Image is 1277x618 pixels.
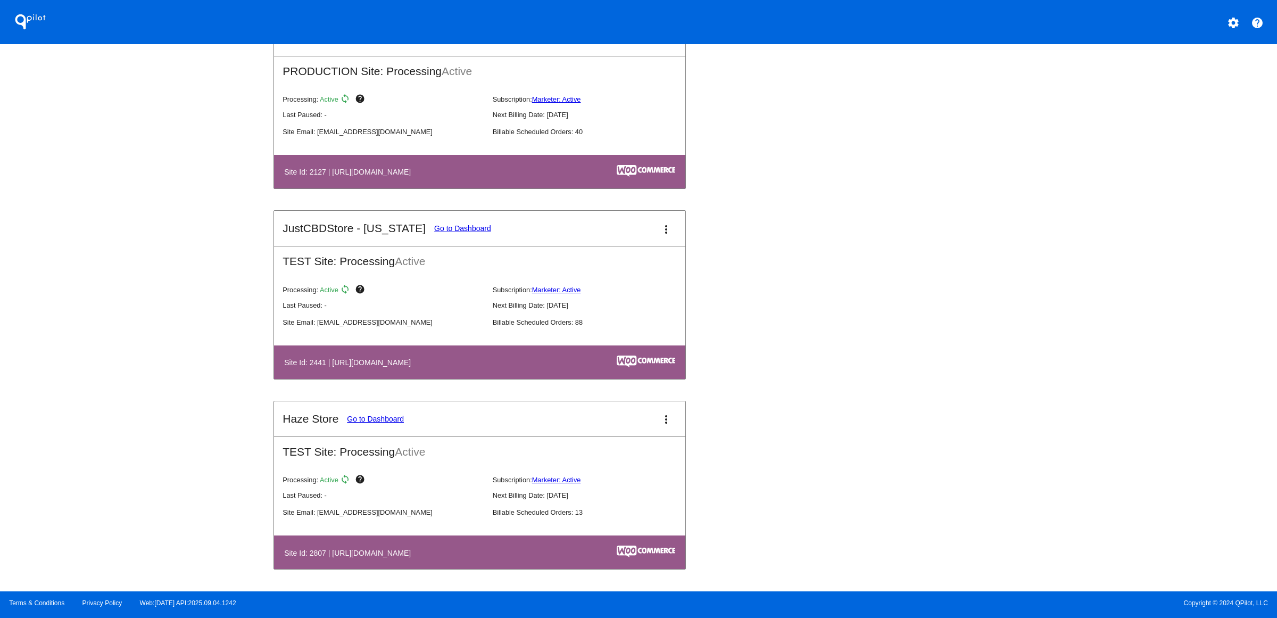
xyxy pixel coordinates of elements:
[347,415,404,423] a: Go to Dashboard
[532,286,581,294] a: Marketer: Active
[442,65,472,77] span: Active
[274,56,685,78] h2: PRODUCTION Site: Processing
[283,111,484,119] p: Last Paused: -
[434,224,491,233] a: Go to Dashboard
[340,284,353,297] mat-icon: sync
[493,476,694,484] p: Subscription:
[274,437,685,458] h2: TEST Site: Processing
[283,128,484,136] p: Site Email: [EMAIL_ADDRESS][DOMAIN_NAME]
[283,301,484,309] p: Last Paused: -
[395,446,425,458] span: Active
[9,11,52,32] h1: QPilot
[1251,17,1264,29] mat-icon: help
[660,223,673,236] mat-icon: more_vert
[493,286,694,294] p: Subscription:
[493,95,694,103] p: Subscription:
[283,508,484,516] p: Site Email: [EMAIL_ADDRESS][DOMAIN_NAME]
[283,94,484,106] p: Processing:
[284,549,416,557] h4: Site Id: 2807 | [URL][DOMAIN_NAME]
[283,222,426,235] h2: JustCBDStore - [US_STATE]
[274,246,685,268] h2: TEST Site: Processing
[355,94,368,106] mat-icon: help
[283,318,484,326] p: Site Email: [EMAIL_ADDRESS][DOMAIN_NAME]
[532,95,581,103] a: Marketer: Active
[340,474,353,487] mat-icon: sync
[82,599,122,607] a: Privacy Policy
[493,301,694,309] p: Next Billing Date: [DATE]
[355,474,368,487] mat-icon: help
[660,413,673,426] mat-icon: more_vert
[1227,17,1240,29] mat-icon: settings
[320,286,338,294] span: Active
[617,546,675,557] img: c53aa0e5-ae75-48aa-9bee-956650975ee5
[140,599,236,607] a: Web:[DATE] API:2025.09.04.1242
[493,508,694,516] p: Billable Scheduled Orders: 13
[648,599,1268,607] span: Copyright © 2024 QPilot, LLC
[284,168,416,176] h4: Site Id: 2127 | [URL][DOMAIN_NAME]
[283,474,484,487] p: Processing:
[493,491,694,499] p: Next Billing Date: [DATE]
[284,358,416,367] h4: Site Id: 2441 | [URL][DOMAIN_NAME]
[340,94,353,106] mat-icon: sync
[320,476,338,484] span: Active
[320,95,338,103] span: Active
[355,284,368,297] mat-icon: help
[617,356,675,367] img: c53aa0e5-ae75-48aa-9bee-956650975ee5
[283,284,484,297] p: Processing:
[493,111,694,119] p: Next Billing Date: [DATE]
[395,255,425,267] span: Active
[493,318,694,326] p: Billable Scheduled Orders: 88
[532,476,581,484] a: Marketer: Active
[283,413,338,425] h2: Haze Store
[9,599,64,607] a: Terms & Conditions
[283,491,484,499] p: Last Paused: -
[617,165,675,177] img: c53aa0e5-ae75-48aa-9bee-956650975ee5
[493,128,694,136] p: Billable Scheduled Orders: 40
